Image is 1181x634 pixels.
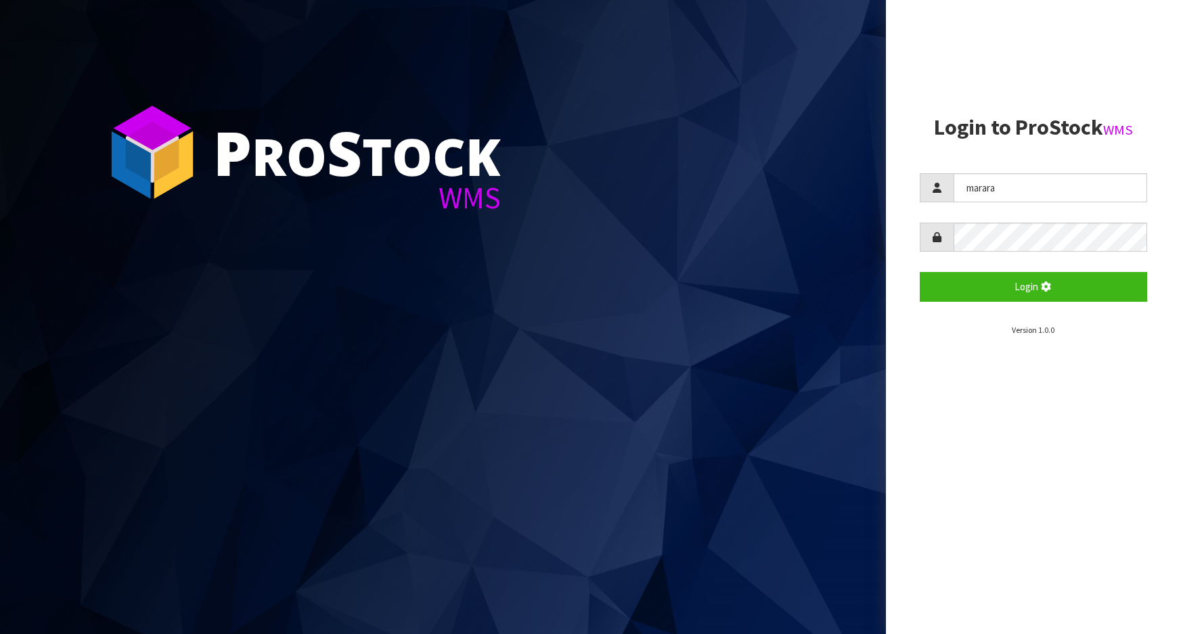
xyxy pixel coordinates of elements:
img: ProStock Cube [102,101,203,203]
input: Username [954,173,1147,202]
span: P [213,111,252,194]
small: WMS [1103,121,1133,139]
h2: Login to ProStock [920,116,1147,139]
span: S [327,111,362,194]
small: Version 1.0.0 [1012,325,1054,335]
div: ro tock [213,122,501,183]
button: Login [920,272,1147,301]
div: WMS [213,183,501,213]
